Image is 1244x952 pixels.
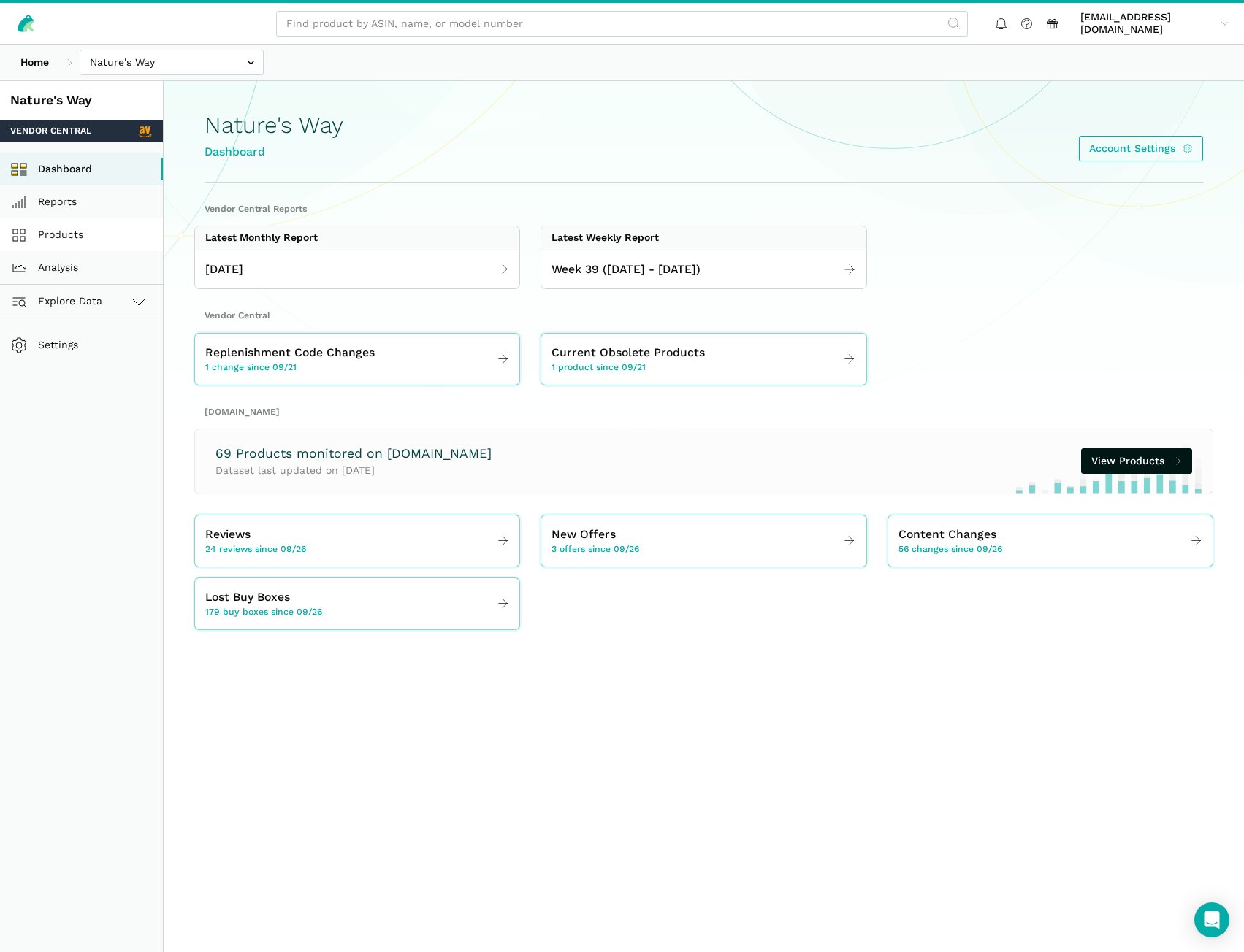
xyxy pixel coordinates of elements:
span: Reviews [205,526,251,544]
p: Dataset last updated on [DATE] [215,463,492,478]
span: Week 39 ([DATE] - [DATE]) [552,261,701,279]
h2: [DOMAIN_NAME] [205,406,1203,419]
span: Replenishment Code Changes [205,344,375,362]
a: Content Changes 56 changes since 09/26 [888,521,1213,561]
div: Latest Monthly Report [205,231,318,245]
span: 24 reviews since 09/26 [205,543,306,556]
input: Find product by ASIN, name, or model number [276,11,968,37]
a: Home [10,50,59,75]
a: View Products [1081,448,1193,474]
span: Current Obsolete Products [552,344,705,362]
div: Nature's Way [10,91,153,110]
a: Current Obsolete Products 1 product since 09/21 [541,339,866,380]
a: New Offers 3 offers since 09/26 [541,521,866,561]
div: Open Intercom Messenger [1194,902,1229,937]
span: Content Changes [898,526,996,544]
span: 1 product since 09/21 [552,361,646,375]
span: 1 change since 09/21 [205,361,297,375]
span: Lost Buy Boxes [205,588,290,607]
span: View Products [1091,453,1164,469]
a: Replenishment Code Changes 1 change since 09/21 [195,339,519,380]
span: 56 changes since 09/26 [898,543,1002,556]
a: Lost Buy Boxes 179 buy boxes since 09/26 [195,583,519,624]
span: Vendor Central [10,125,91,138]
h3: 69 Products monitored on [DOMAIN_NAME] [215,445,492,463]
span: Explore Data [15,293,102,310]
span: [EMAIL_ADDRESS][DOMAIN_NAME] [1080,11,1216,37]
a: Week 39 ([DATE] - [DATE]) [541,256,866,284]
a: [DATE] [195,256,519,284]
div: Dashboard [205,143,343,161]
a: Account Settings [1079,136,1204,161]
div: Latest Weekly Report [552,231,659,245]
span: [DATE] [205,261,243,279]
span: New Offers [552,526,616,544]
h1: Nature's Way [205,112,343,138]
input: Nature's Way [80,50,264,75]
a: [EMAIL_ADDRESS][DOMAIN_NAME] [1075,8,1234,39]
a: Reviews 24 reviews since 09/26 [195,521,519,561]
h2: Vendor Central Reports [205,203,1203,216]
h2: Vendor Central [205,310,1203,323]
span: 179 buy boxes since 09/26 [205,606,322,619]
span: 3 offers since 09/26 [552,543,639,556]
